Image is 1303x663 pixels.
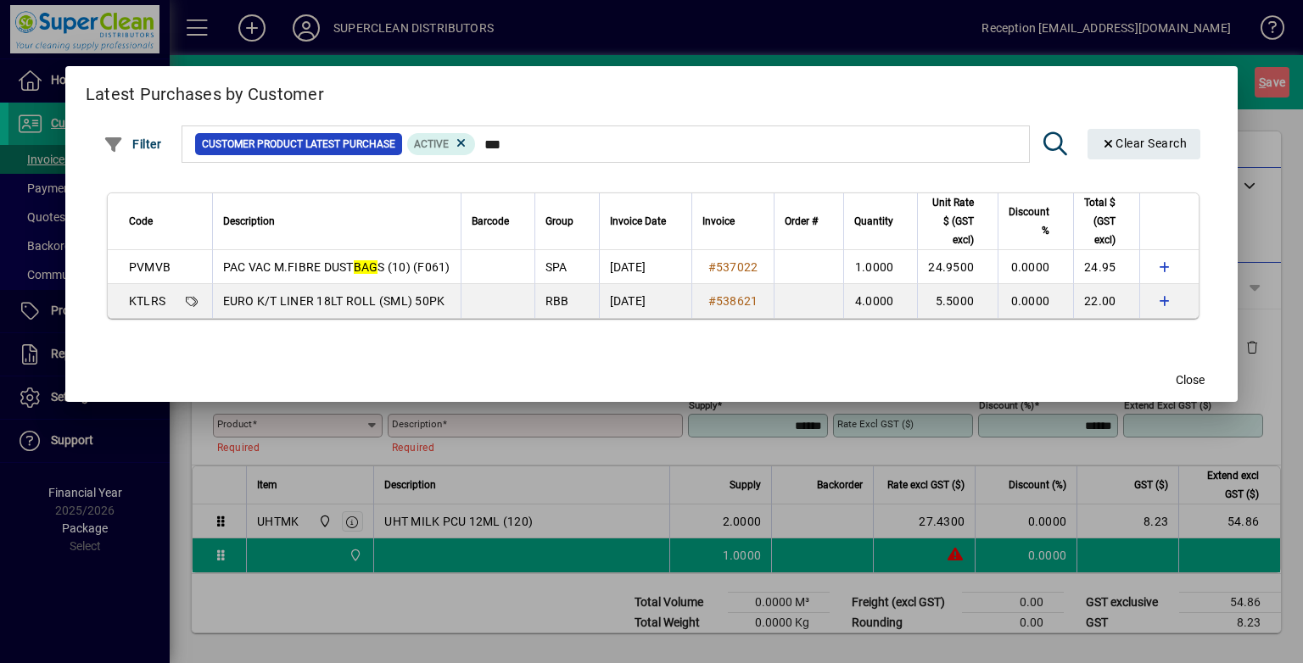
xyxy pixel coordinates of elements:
[854,212,909,231] div: Quantity
[545,260,568,274] span: SPA
[917,284,998,318] td: 5.5000
[702,212,764,231] div: Invoice
[1009,203,1049,240] span: Discount %
[716,260,758,274] span: 537022
[928,193,974,249] span: Unit Rate $ (GST excl)
[407,133,475,155] mat-chip: Product Activation Status: Active
[702,292,764,310] a: #538621
[610,212,666,231] span: Invoice Date
[599,250,691,284] td: [DATE]
[917,250,998,284] td: 24.9500
[223,294,445,308] span: EURO K/T LINER 18LT ROLL (SML) 50PK
[1088,129,1201,159] button: Clear
[599,284,691,318] td: [DATE]
[1073,284,1139,318] td: 22.00
[1176,371,1205,389] span: Close
[1101,136,1188,150] span: Clear Search
[1084,193,1131,249] div: Total $ (GST excl)
[1073,250,1139,284] td: 24.95
[702,258,764,276] a: #537022
[545,294,569,308] span: RBB
[99,129,166,159] button: Filter
[414,138,449,150] span: Active
[129,260,171,274] span: PVMVB
[716,294,758,308] span: 538621
[998,284,1073,318] td: 0.0000
[129,212,202,231] div: Code
[785,212,818,231] span: Order #
[545,212,589,231] div: Group
[843,250,917,284] td: 1.0000
[928,193,989,249] div: Unit Rate $ (GST excl)
[354,260,378,274] em: BAG
[129,212,153,231] span: Code
[1009,203,1065,240] div: Discount %
[103,137,162,151] span: Filter
[223,212,450,231] div: Description
[129,294,165,308] span: KTLRS
[1084,193,1116,249] span: Total $ (GST excl)
[708,260,716,274] span: #
[854,212,893,231] span: Quantity
[202,136,395,153] span: Customer Product Latest Purchase
[702,212,735,231] span: Invoice
[65,66,1238,115] h2: Latest Purchases by Customer
[998,250,1073,284] td: 0.0000
[785,212,833,231] div: Order #
[472,212,509,231] span: Barcode
[472,212,524,231] div: Barcode
[223,260,450,274] span: PAC VAC M.FIBRE DUST S (10) (F061)
[843,284,917,318] td: 4.0000
[610,212,681,231] div: Invoice Date
[223,212,275,231] span: Description
[545,212,573,231] span: Group
[708,294,716,308] span: #
[1163,365,1217,395] button: Close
